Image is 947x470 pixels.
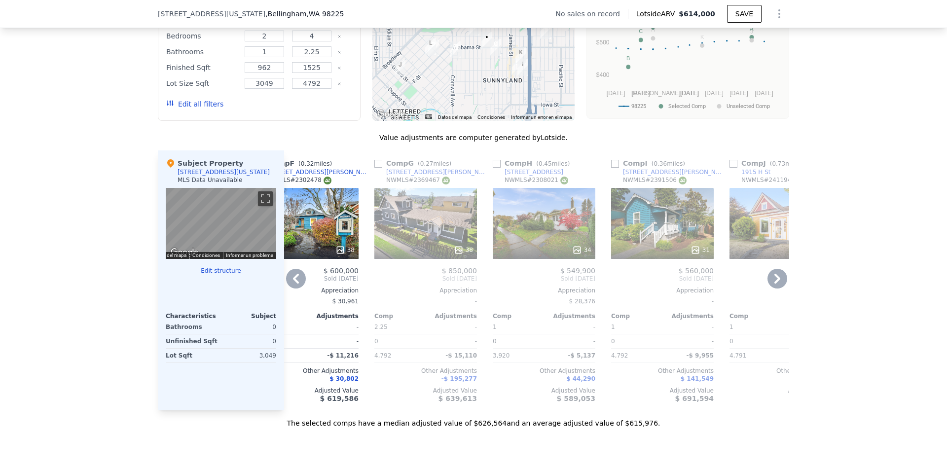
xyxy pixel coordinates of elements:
[493,338,497,345] span: 0
[662,312,714,320] div: Adjustments
[540,22,551,39] div: 1204 E North St
[729,312,781,320] div: Comp
[428,39,439,56] div: 2414 G St
[750,29,753,35] text: J
[166,99,223,109] button: Edit all filters
[611,275,714,283] span: Sold [DATE]
[680,90,699,97] text: [DATE]
[611,320,660,334] div: 1
[611,367,714,375] div: Other Adjustments
[256,387,359,395] div: Adjusted Value
[729,320,779,334] div: 1
[515,47,526,64] div: 2326 King St
[178,168,270,176] div: [STREET_ADDRESS][US_STATE]
[566,375,595,382] span: $ 44,290
[374,320,424,334] div: 2.25
[221,312,276,320] div: Subject
[631,103,646,109] text: 98225
[166,29,239,43] div: Bedrooms
[493,287,595,294] div: Appreciation
[374,287,477,294] div: Appreciation
[374,387,477,395] div: Adjusted Value
[335,245,355,255] div: 38
[687,352,714,359] span: -$ 9,955
[623,168,726,176] div: [STREET_ADDRESS][PERSON_NAME]
[223,320,276,334] div: 0
[477,114,505,120] a: Condiciones (se abre en una nueva pestaña)
[675,395,714,402] span: $ 691,594
[445,352,477,359] span: -$ 15,110
[337,66,341,70] button: Clear
[729,168,771,176] a: 1915 H St
[729,387,832,395] div: Adjusted Value
[705,90,724,97] text: [DATE]
[223,349,276,362] div: 3,049
[766,160,807,167] span: ( miles)
[414,160,455,167] span: ( miles)
[654,160,667,167] span: 0.36
[223,334,276,348] div: 0
[307,312,359,320] div: Adjustments
[337,50,341,54] button: Clear
[327,352,359,359] span: -$ 11,216
[691,245,710,255] div: 31
[729,367,832,375] div: Other Adjustments
[781,312,832,320] div: Adjustments
[166,267,276,275] button: Edit structure
[493,275,595,283] span: Sold [DATE]
[783,334,832,348] div: -
[772,160,785,167] span: 0.73
[329,375,359,382] span: $ 30,802
[166,188,276,259] div: Street View
[375,108,407,121] a: Abrir esta área en Google Maps (se abre en una ventana nueva)
[769,4,789,24] button: Show Options
[729,90,748,97] text: [DATE]
[420,160,434,167] span: 0.27
[442,267,477,275] span: $ 850,000
[441,375,477,382] span: -$ 195,277
[729,287,832,294] div: Appreciation
[560,267,595,275] span: $ 549,900
[632,90,699,97] text: [PERSON_NAME][DATE]
[332,298,359,305] span: $ 30,961
[679,267,714,275] span: $ 560,000
[375,108,407,121] img: Google
[546,334,595,348] div: -
[158,410,789,428] div: The selected comps have a median adjusted value of $626,564 and an average adjusted value of $615...
[505,176,568,184] div: NWMLS # 2308021
[166,349,219,362] div: Lot Sqft
[374,294,477,308] div: -
[309,320,359,334] div: -
[493,367,595,375] div: Other Adjustments
[324,177,331,184] img: NWMLS Logo
[178,176,243,184] div: MLS Data Unavailable
[729,275,832,283] span: Sold [DATE]
[226,253,273,258] a: Informar un problema
[337,35,341,38] button: Clear
[320,395,359,402] span: $ 619,586
[493,387,595,395] div: Adjusted Value
[611,294,714,308] div: -
[557,395,595,402] span: $ 589,053
[426,312,477,320] div: Adjustments
[166,158,243,168] div: Subject Property
[166,61,239,74] div: Finished Sqft
[596,39,610,46] text: $500
[729,338,733,345] span: 0
[256,158,336,168] div: Comp F
[741,176,805,184] div: NWMLS # 2411946
[294,160,336,167] span: ( miles)
[490,39,501,56] div: 2412 Humboldt St
[256,367,359,375] div: Other Adjustments
[192,253,220,258] a: Condiciones (se abre en una nueva pestaña)
[265,9,344,19] span: , Bellingham
[681,375,714,382] span: $ 141,549
[664,320,714,334] div: -
[168,246,201,259] img: Google
[374,158,455,168] div: Comp G
[556,9,628,19] div: No sales on record
[639,28,643,34] text: C
[301,160,314,167] span: 0.32
[166,188,276,259] div: Mapa
[442,177,450,184] img: NWMLS Logo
